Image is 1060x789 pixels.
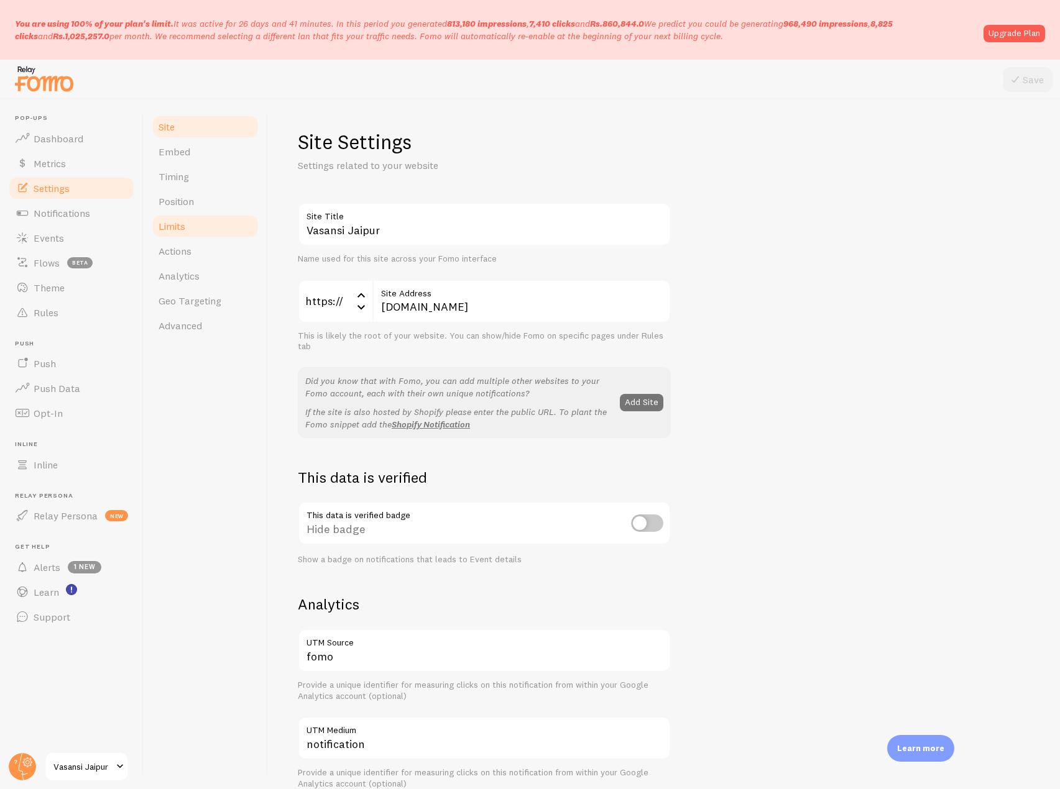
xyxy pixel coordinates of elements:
span: Flows [34,257,60,269]
a: Upgrade Plan [984,25,1045,42]
p: Learn more [897,742,944,754]
span: beta [67,257,93,268]
span: Opt-In [34,407,63,419]
span: new [105,510,128,521]
span: You are using 100% of your plan's limit. [15,18,173,29]
a: Events [7,226,136,250]
a: Inline [7,452,136,477]
a: Relay Persona new [7,503,136,528]
p: It was active for 26 days and 41 minutes. In this period you generated We predict you could be ge... [15,17,976,42]
div: Provide a unique identifier for measuring clicks on this notification from within your Google Ana... [298,680,671,701]
span: Relay Persona [15,492,136,500]
span: Push [15,340,136,348]
span: Geo Targeting [159,294,221,307]
span: Push Data [34,382,80,394]
span: Support [34,611,70,623]
span: Limits [159,220,185,232]
a: Dashboard [7,126,136,151]
b: Rs.860,844.0 [590,18,644,29]
span: Pop-ups [15,114,136,122]
b: 813,180 impressions [447,18,527,29]
a: Geo Targeting [151,288,260,313]
span: Get Help [15,543,136,551]
a: Notifications [7,201,136,226]
a: Limits [151,214,260,239]
label: Site Address [372,280,671,301]
label: UTM Source [298,629,671,650]
span: Analytics [159,270,200,282]
a: Analytics [151,263,260,288]
span: Notifications [34,207,90,219]
div: Hide badge [298,501,671,547]
h2: Analytics [298,595,671,614]
a: Settings [7,176,136,201]
span: Vasansi Jaipur [53,759,113,774]
a: Theme [7,275,136,300]
div: https:// [298,280,372,323]
span: Metrics [34,157,66,170]
div: This is likely the root of your website. You can show/hide Fomo on specific pages under Rules tab [298,331,671,352]
span: Alerts [34,561,60,573]
a: Vasansi Jaipur [45,752,129,782]
a: Shopify Notification [392,419,470,430]
span: Advanced [159,319,202,332]
a: Push Data [7,376,136,401]
span: Events [34,232,64,244]
b: 7,410 clicks [529,18,575,29]
a: Metrics [7,151,136,176]
b: 968,490 impressions [783,18,868,29]
span: 1 new [68,561,101,573]
a: Position [151,189,260,214]
a: Push [7,351,136,376]
span: Inline [34,458,58,471]
svg: <p>Watch New Feature Tutorials!</p> [66,584,77,595]
span: Dashboard [34,132,83,145]
a: Advanced [151,313,260,338]
span: Timing [159,170,189,183]
div: Name used for this site across your Fomo interface [298,253,671,265]
b: Rs.1,025,257.0 [53,30,109,42]
span: Embed [159,145,190,158]
span: Site [159,121,175,133]
a: Actions [151,239,260,263]
span: Actions [159,245,191,257]
span: Settings [34,182,70,194]
span: Theme [34,281,65,294]
button: Add Site [620,394,663,411]
p: Did you know that with Fomo, you can add multiple other websites to your Fomo account, each with ... [305,375,612,399]
h1: Site Settings [298,129,671,155]
a: Alerts 1 new [7,555,136,580]
span: Rules [34,306,58,319]
div: Learn more [887,735,954,762]
a: Rules [7,300,136,325]
input: myhonestcompany.com [372,280,671,323]
span: Inline [15,440,136,449]
p: If the site is also hosted by Shopify please enter the public URL. To plant the Fomo snippet add the [305,406,612,431]
span: Position [159,195,194,208]
a: Timing [151,164,260,189]
span: , and [447,18,644,29]
a: Site [151,114,260,139]
span: Push [34,357,56,370]
a: Flows beta [7,250,136,275]
a: Opt-In [7,401,136,426]
span: Relay Persona [34,509,98,522]
h2: This data is verified [298,468,671,487]
label: UTM Medium [298,716,671,737]
p: Settings related to your website [298,158,596,173]
span: Learn [34,586,59,598]
a: Learn [7,580,136,604]
a: Support [7,604,136,629]
div: Show a badge on notifications that leads to Event details [298,554,671,565]
div: Provide a unique identifier for measuring clicks on this notification from within your Google Ana... [298,767,671,789]
img: fomo-relay-logo-orange.svg [13,63,75,94]
label: Site Title [298,203,671,224]
a: Embed [151,139,260,164]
